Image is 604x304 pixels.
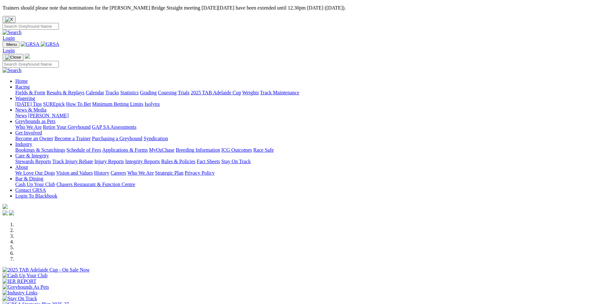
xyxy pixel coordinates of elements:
[3,279,36,284] img: IER REPORT
[15,84,30,90] a: Racing
[43,124,91,130] a: Retire Your Greyhound
[3,16,16,23] button: Close
[6,42,17,47] span: Menu
[25,54,30,59] img: logo-grsa-white.png
[191,90,241,95] a: 2025 TAB Adelaide Cup
[15,113,27,118] a: News
[120,90,139,95] a: Statistics
[15,78,28,84] a: Home
[15,136,601,141] div: Get Involved
[15,176,43,181] a: Bar & Dining
[3,210,8,215] img: facebook.svg
[92,124,137,130] a: GAP SA Assessments
[242,90,259,95] a: Weights
[15,90,601,96] div: Racing
[66,147,101,153] a: Schedule of Fees
[28,113,68,118] a: [PERSON_NAME]
[3,5,601,11] p: Trainers should please note that nominations for the [PERSON_NAME] Bridge Straight meeting [DATE]...
[56,182,135,187] a: Chasers Restaurant & Function Centre
[52,159,93,164] a: Track Injury Rebate
[15,107,46,112] a: News & Media
[15,96,35,101] a: Wagering
[15,119,55,124] a: Greyhounds as Pets
[41,41,60,47] img: GRSA
[158,90,177,95] a: Coursing
[21,41,39,47] img: GRSA
[185,170,215,176] a: Privacy Policy
[9,210,14,215] img: twitter.svg
[221,159,251,164] a: Stay On Track
[15,187,46,193] a: Contact GRSA
[161,159,195,164] a: Rules & Policies
[15,141,32,147] a: Industry
[176,147,220,153] a: Breeding Information
[92,136,142,141] a: Purchasing a Greyhound
[125,159,160,164] a: Integrity Reports
[15,147,601,153] div: Industry
[149,147,174,153] a: MyOzChase
[3,48,15,53] a: Login
[15,193,57,199] a: Login To Blackbook
[3,273,47,279] img: Cash Up Your Club
[127,170,154,176] a: Who We Are
[140,90,157,95] a: Grading
[94,159,124,164] a: Injury Reports
[15,130,42,135] a: Get Involved
[15,153,49,158] a: Care & Integrity
[15,124,601,130] div: Greyhounds as Pets
[15,136,53,141] a: Become an Owner
[86,90,104,95] a: Calendar
[15,159,601,164] div: Care & Integrity
[15,113,601,119] div: News & Media
[105,90,119,95] a: Tracks
[253,147,274,153] a: Race Safe
[3,41,19,48] button: Toggle navigation
[15,101,601,107] div: Wagering
[3,267,90,273] img: 2025 TAB Adelaide Cup - On Sale Now
[144,136,168,141] a: Syndication
[3,23,59,30] input: Search
[3,35,15,41] a: Login
[15,159,51,164] a: Stewards Reports
[15,170,601,176] div: About
[3,61,59,68] input: Search
[221,147,252,153] a: ICG Outcomes
[15,147,65,153] a: Bookings & Scratchings
[197,159,220,164] a: Fact Sheets
[155,170,183,176] a: Strategic Plan
[15,90,45,95] a: Fields & Form
[15,182,601,187] div: Bar & Dining
[92,101,143,107] a: Minimum Betting Limits
[15,164,28,170] a: About
[3,296,37,301] img: Stay On Track
[15,182,55,187] a: Cash Up Your Club
[66,101,91,107] a: How To Bet
[5,17,13,22] img: X
[56,170,93,176] a: Vision and Values
[3,54,24,61] button: Toggle navigation
[102,147,148,153] a: Applications & Forms
[94,170,109,176] a: History
[3,290,38,296] img: Industry Links
[3,204,8,209] img: logo-grsa-white.png
[5,55,21,60] img: Close
[110,170,126,176] a: Careers
[46,90,84,95] a: Results & Replays
[54,136,91,141] a: Become a Trainer
[3,68,22,73] img: Search
[178,90,189,95] a: Trials
[43,101,65,107] a: SUREpick
[3,284,49,290] img: Greyhounds As Pets
[15,101,42,107] a: [DATE] Tips
[3,30,22,35] img: Search
[15,170,55,176] a: We Love Our Dogs
[260,90,299,95] a: Track Maintenance
[15,124,42,130] a: Who We Are
[145,101,160,107] a: Isolynx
